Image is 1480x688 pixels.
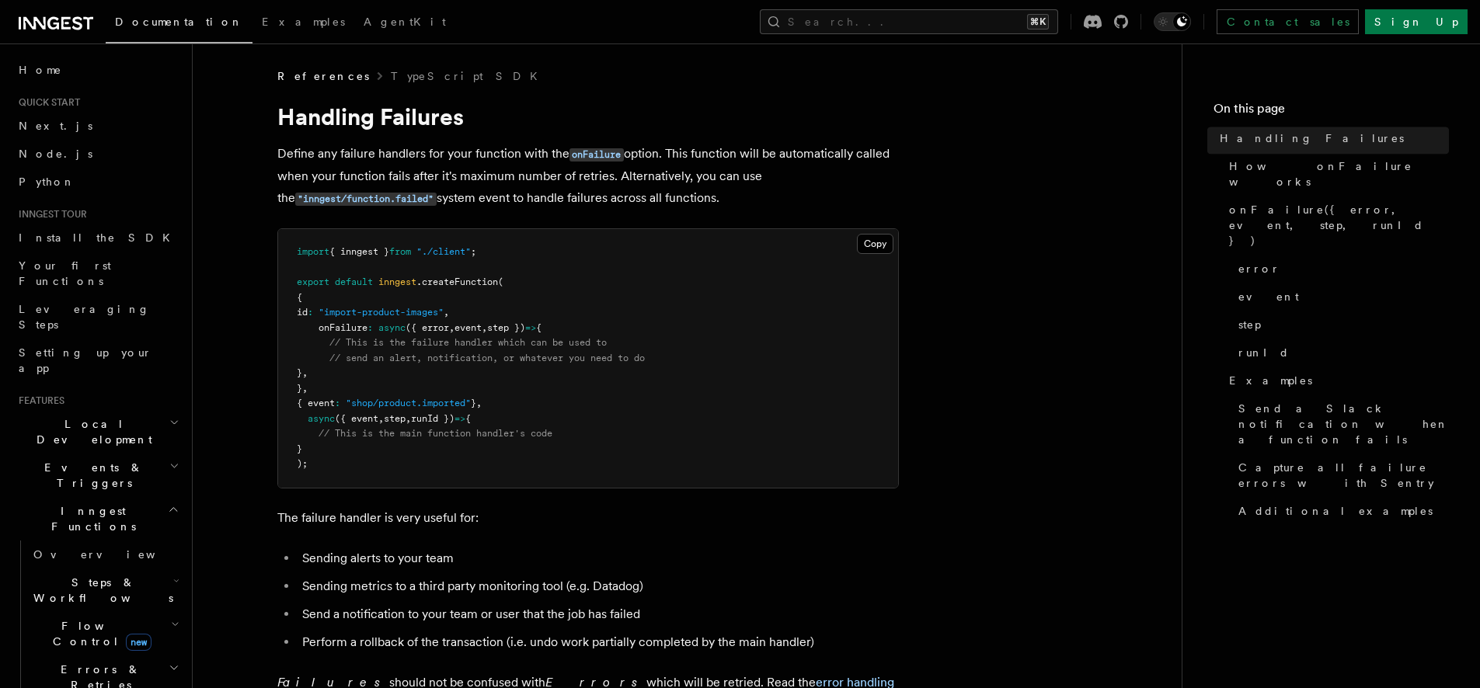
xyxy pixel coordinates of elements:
span: ({ error [406,322,449,333]
span: AgentKit [364,16,446,28]
span: Examples [262,16,345,28]
span: , [444,307,449,318]
span: , [302,383,308,394]
span: Events & Triggers [12,460,169,491]
span: : [308,307,313,318]
span: Local Development [12,416,169,447]
span: onFailure({ error, event, step, runId }) [1229,202,1449,248]
span: event [1238,289,1299,304]
kbd: ⌘K [1027,14,1049,30]
span: Next.js [19,120,92,132]
a: Your first Functions [12,252,183,295]
span: Your first Functions [19,259,111,287]
span: References [277,68,369,84]
a: onFailure [569,146,624,161]
a: Setting up your app [12,339,183,382]
a: Home [12,56,183,84]
button: Flow Controlnew [27,612,183,655]
span: How onFailure works [1229,158,1449,189]
span: , [378,413,384,424]
span: Node.js [19,148,92,160]
span: => [454,413,465,424]
span: { [465,413,471,424]
span: , [476,398,482,408]
span: : [335,398,340,408]
span: Quick start [12,96,80,109]
a: step [1232,311,1449,339]
a: Examples [252,5,354,42]
span: step }) [487,322,525,333]
span: Steps & Workflows [27,575,173,606]
span: async [308,413,335,424]
span: Python [19,175,75,188]
button: Local Development [12,410,183,453]
span: Capture all failure errors with Sentry [1238,460,1449,491]
li: Sending metrics to a third party monitoring tool (e.g. Datadog) [298,575,899,597]
span: ({ event [335,413,378,424]
span: Examples [1229,373,1312,388]
a: runId [1232,339,1449,367]
span: async [378,322,406,333]
a: Overview [27,540,183,568]
span: id [297,307,308,318]
span: , [302,367,308,378]
span: from [389,246,411,257]
span: ; [471,246,476,257]
a: "inngest/function.failed" [295,190,437,205]
li: Perform a rollback of the transaction (i.e. undo work partially completed by the main handler) [298,631,899,653]
a: Additional examples [1232,497,1449,525]
h1: Handling Failures [277,103,899,130]
span: } [297,443,302,454]
button: Toggle dark mode [1154,12,1191,31]
span: step [384,413,406,424]
a: Install the SDK [12,224,183,252]
span: { [536,322,542,333]
span: { [297,292,302,303]
span: , [406,413,411,424]
span: "shop/product.imported" [346,398,471,408]
h4: On this page [1214,99,1449,124]
a: onFailure({ error, event, step, runId }) [1223,196,1449,255]
span: new [126,634,151,651]
a: TypeScript SDK [391,68,547,84]
span: Leveraging Steps [19,303,150,331]
span: : [367,322,373,333]
li: Sending alerts to your team [298,547,899,569]
button: Inngest Functions [12,497,183,540]
span: } [471,398,476,408]
span: Inngest Functions [12,503,168,534]
li: Send a notification to your team or user that the job has failed [298,603,899,625]
a: Next.js [12,112,183,140]
span: Inngest tour [12,208,87,221]
a: Leveraging Steps [12,295,183,339]
code: "inngest/function.failed" [295,193,437,206]
span: // This is the failure handler which can be used to [329,337,607,348]
span: export [297,276,329,287]
span: Overview [33,548,193,561]
span: runId [1238,345,1290,360]
span: // This is the main function handler's code [319,428,552,439]
span: { inngest } [329,246,389,257]
span: error [1238,261,1280,276]
span: inngest [378,276,416,287]
button: Copy [857,234,893,254]
a: Documentation [106,5,252,43]
p: The failure handler is very useful for: [277,507,899,529]
button: Search...⌘K [760,9,1058,34]
span: => [525,322,536,333]
a: event [1232,283,1449,311]
span: event [454,322,482,333]
span: , [449,322,454,333]
span: ( [498,276,503,287]
a: How onFailure works [1223,152,1449,196]
span: ); [297,458,308,469]
a: error [1232,255,1449,283]
span: } [297,367,302,378]
span: , [482,322,487,333]
span: { event [297,398,335,408]
p: Define any failure handlers for your function with the option. This function will be automaticall... [277,143,899,210]
span: Flow Control [27,618,171,649]
button: Events & Triggers [12,453,183,497]
a: Send a Slack notification when a function fails [1232,394,1449,453]
span: import [297,246,329,257]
